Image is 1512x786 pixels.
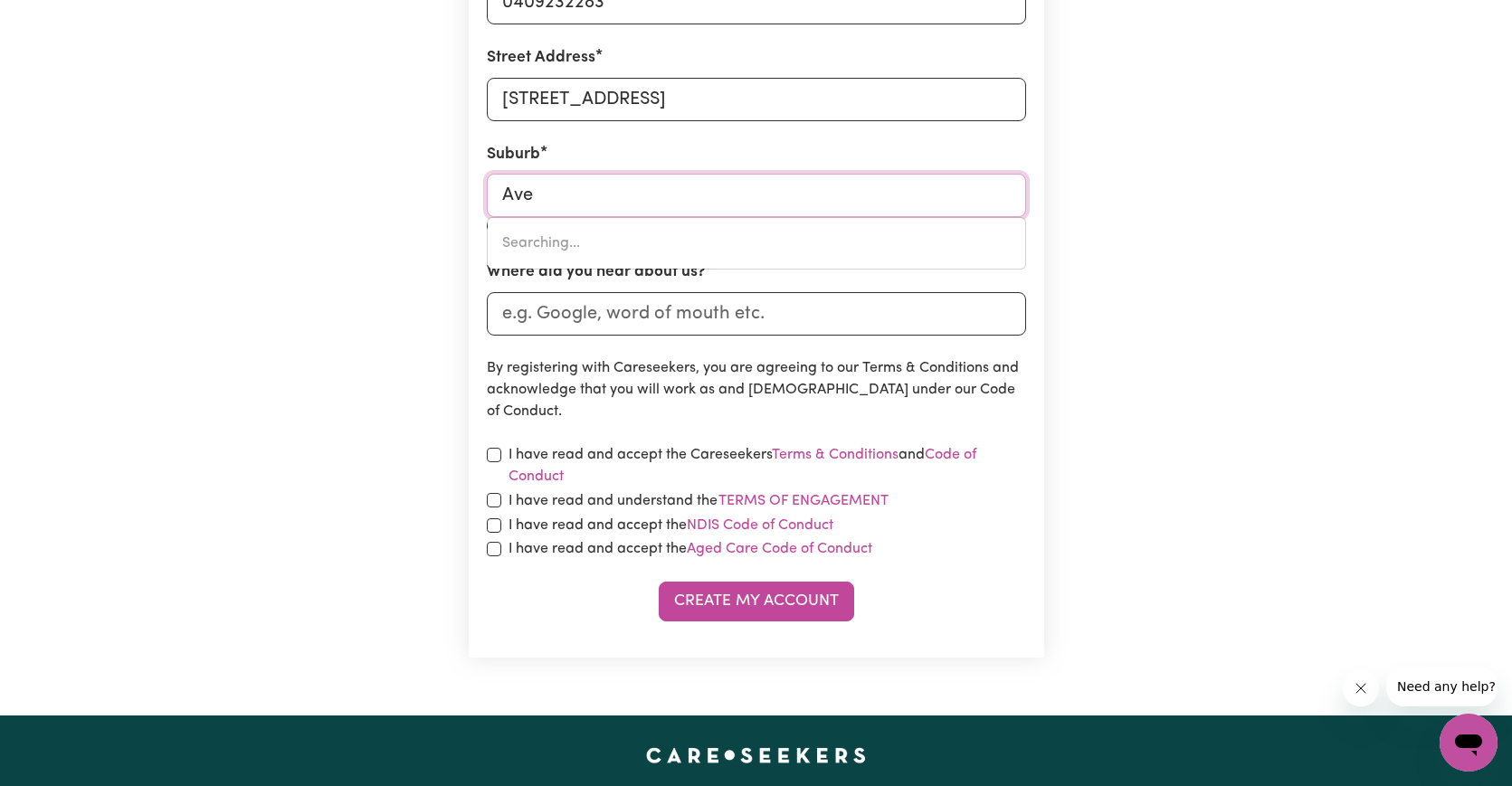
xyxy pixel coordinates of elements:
a: Aged Care Code of Conduct [687,542,872,556]
input: e.g. 221B Victoria St [487,78,1026,121]
a: Code of Conduct [509,448,976,484]
label: Street Address [487,46,595,70]
iframe: Close message [1343,670,1379,706]
label: I have read and understand the [509,489,889,513]
label: Suburb [487,143,540,166]
button: Create My Account [659,582,854,621]
label: I have read and accept the [509,515,833,536]
a: Careseekers home page [646,748,866,762]
input: e.g. North Bondi, New South Wales [487,174,1026,217]
iframe: Button to launch messaging window [1440,714,1498,772]
label: I have read and accept the Careseekers and [509,444,1026,488]
a: Terms & Conditions [772,448,899,462]
a: NDIS Code of Conduct [687,518,833,533]
label: I have read and accept the [509,538,872,560]
div: menu-options [487,217,1026,270]
label: Where did you hear about us? [487,260,706,284]
p: By registering with Careseekers, you are agreeing to our Terms & Conditions and acknowledge that ... [487,357,1026,422]
iframe: Message from company [1386,667,1498,706]
input: e.g. Google, word of mouth etc. [487,292,1026,336]
button: I have read and understand the [718,489,889,513]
